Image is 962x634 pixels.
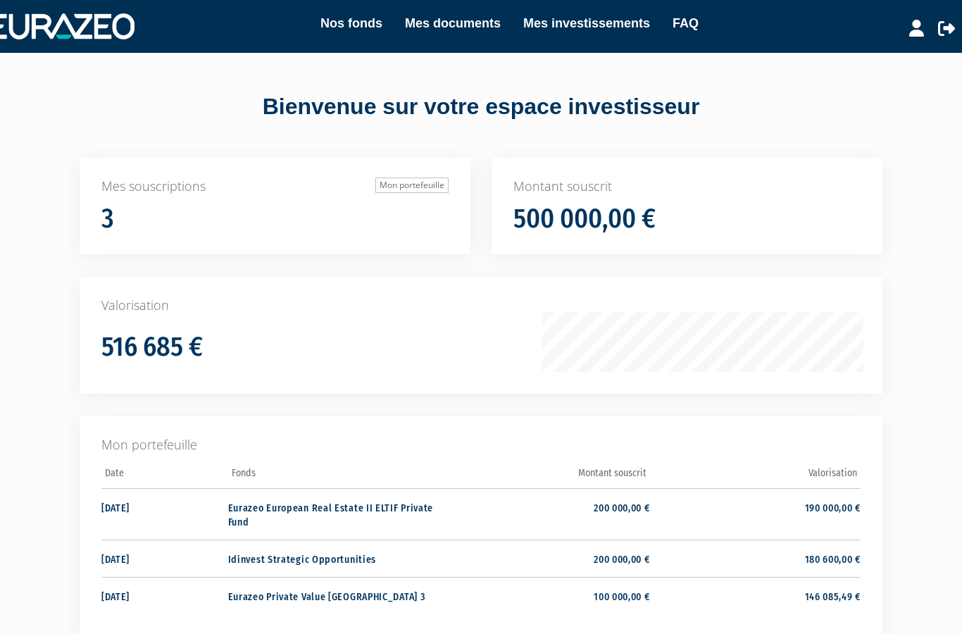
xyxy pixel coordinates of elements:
[320,13,382,33] a: Nos fonds
[101,178,449,196] p: Mes souscriptions
[101,204,114,234] h1: 3
[375,178,449,193] a: Mon portefeuille
[101,488,228,540] td: [DATE]
[101,463,228,489] th: Date
[650,488,861,540] td: 190 000,00 €
[228,540,439,577] td: Idinvest Strategic Opportunities
[439,577,649,614] td: 100 000,00 €
[523,13,650,33] a: Mes investissements
[228,488,439,540] td: Eurazeo European Real Estate II ELTIF Private Fund
[650,577,861,614] td: 146 085,49 €
[11,91,951,123] div: Bienvenue sur votre espace investisseur
[405,13,501,33] a: Mes documents
[101,540,228,577] td: [DATE]
[650,463,861,489] th: Valorisation
[439,463,649,489] th: Montant souscrit
[650,540,861,577] td: 180 600,00 €
[101,332,203,362] h1: 516 685 €
[513,178,861,196] p: Montant souscrit
[439,488,649,540] td: 200 000,00 €
[101,297,861,315] p: Valorisation
[228,577,439,614] td: Eurazeo Private Value [GEOGRAPHIC_DATA] 3
[673,13,699,33] a: FAQ
[513,204,656,234] h1: 500 000,00 €
[439,540,649,577] td: 200 000,00 €
[228,463,439,489] th: Fonds
[101,577,228,614] td: [DATE]
[101,436,861,454] p: Mon portefeuille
